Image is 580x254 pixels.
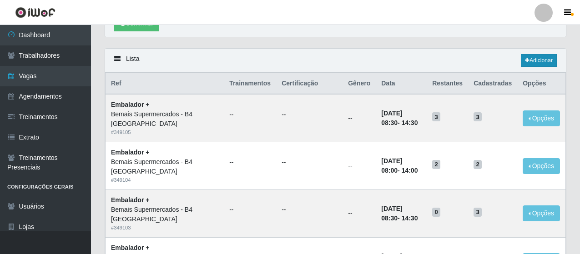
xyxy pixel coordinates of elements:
[474,208,482,217] span: 3
[523,205,560,221] button: Opções
[343,189,376,237] td: --
[381,157,418,174] strong: -
[229,205,271,214] ul: --
[402,167,418,174] time: 14:00
[276,73,343,95] th: Certificação
[15,7,55,18] img: CoreUI Logo
[111,176,218,184] div: # 349104
[229,158,271,167] ul: --
[517,73,565,95] th: Opções
[432,160,440,169] span: 2
[402,119,418,126] time: 14:30
[376,73,427,95] th: Data
[111,196,149,204] strong: Embalador +
[381,110,402,126] time: [DATE] 08:30
[474,160,482,169] span: 2
[523,158,560,174] button: Opções
[111,101,149,108] strong: Embalador +
[111,110,218,129] div: Bemais Supermercados - B4 [GEOGRAPHIC_DATA]
[282,158,337,167] ul: --
[521,54,557,67] a: Adicionar
[468,73,517,95] th: Cadastradas
[106,73,224,95] th: Ref
[224,73,276,95] th: Trainamentos
[427,73,468,95] th: Restantes
[282,110,337,120] ul: --
[381,205,418,222] strong: -
[343,73,376,95] th: Gênero
[523,110,560,126] button: Opções
[111,205,218,224] div: Bemais Supermercados - B4 [GEOGRAPHIC_DATA]
[111,244,149,251] strong: Embalador +
[111,224,218,232] div: # 349103
[105,49,566,73] div: Lista
[229,110,271,120] ul: --
[381,110,418,126] strong: -
[432,208,440,217] span: 0
[111,157,218,176] div: Bemais Supermercados - B4 [GEOGRAPHIC_DATA]
[282,205,337,214] ul: --
[432,112,440,121] span: 3
[111,129,218,136] div: # 349105
[343,142,376,190] td: --
[111,149,149,156] strong: Embalador +
[343,94,376,142] td: --
[402,214,418,222] time: 14:30
[381,205,402,222] time: [DATE] 08:30
[474,112,482,121] span: 3
[381,157,402,174] time: [DATE] 08:00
